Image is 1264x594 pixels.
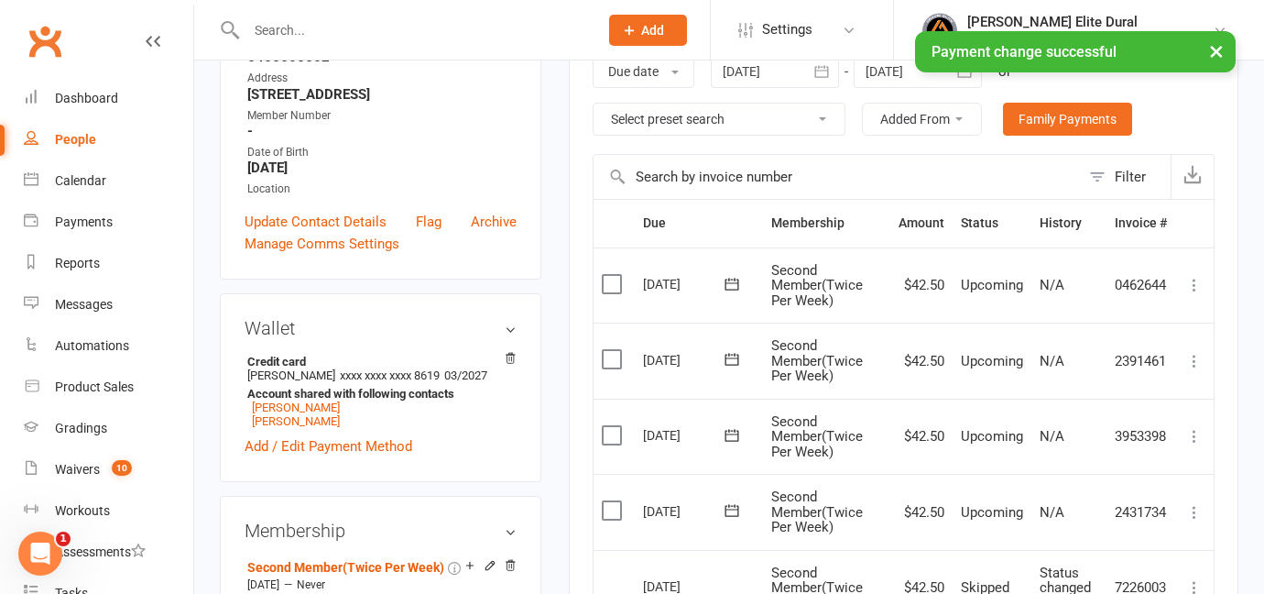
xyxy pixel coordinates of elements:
[1106,247,1175,324] td: 0462644
[245,435,412,457] a: Add / Edit Payment Method
[55,338,129,353] div: Automations
[771,262,863,309] span: Second Member(Twice Per Week)
[609,15,687,46] button: Add
[24,160,193,202] a: Calendar
[241,17,585,43] input: Search...
[771,337,863,384] span: Second Member(Twice Per Week)
[252,414,340,428] a: [PERSON_NAME]
[24,119,193,160] a: People
[55,462,100,477] div: Waivers
[444,368,487,382] span: 03/2027
[915,31,1236,72] div: Payment change successful
[247,387,507,401] strong: Account shared with following contacts
[112,460,132,476] span: 10
[247,578,279,591] span: [DATE]
[1040,353,1064,369] span: N/A
[967,30,1213,47] div: [PERSON_NAME] Elite Jiu [PERSON_NAME]
[961,504,1023,521] span: Upcoming
[1115,166,1146,188] div: Filter
[862,103,982,136] button: Added From
[55,503,110,518] div: Workouts
[1106,399,1175,475] td: 3953398
[416,211,441,233] a: Flag
[22,18,68,64] a: Clubworx
[961,277,1023,293] span: Upcoming
[771,489,863,535] span: Second Member(Twice Per Week)
[56,532,71,546] span: 1
[247,107,517,125] div: Member Number
[247,144,517,161] div: Date of Birth
[771,413,863,460] span: Second Member(Twice Per Week)
[340,368,440,382] span: xxxx xxxx xxxx 8619
[247,355,507,368] strong: Credit card
[247,159,517,176] strong: [DATE]
[24,78,193,119] a: Dashboard
[245,211,387,233] a: Update Contact Details
[55,173,106,188] div: Calendar
[24,532,193,573] a: Assessments
[252,401,340,414] a: [PERSON_NAME]
[1031,200,1106,247] th: History
[1200,31,1233,71] button: ×
[55,91,118,105] div: Dashboard
[24,408,193,449] a: Gradings
[243,577,517,592] div: —
[245,352,517,431] li: [PERSON_NAME]
[1106,200,1175,247] th: Invoice #
[921,12,958,49] img: thumb_image1702864552.png
[247,123,517,139] strong: -
[245,318,517,338] h3: Wallet
[1106,474,1175,550] td: 2431734
[635,200,763,247] th: Due
[1040,277,1064,293] span: N/A
[594,155,1080,199] input: Search by invoice number
[55,297,113,312] div: Messages
[762,9,812,50] span: Settings
[967,14,1213,30] div: [PERSON_NAME] Elite Dural
[471,211,517,233] a: Archive
[641,23,664,38] span: Add
[890,323,953,399] td: $42.50
[643,346,727,374] div: [DATE]
[763,200,890,247] th: Membership
[643,497,727,525] div: [DATE]
[297,578,325,591] span: Never
[55,421,107,435] div: Gradings
[24,202,193,243] a: Payments
[1040,504,1064,521] span: N/A
[24,284,193,325] a: Messages
[1040,428,1064,445] span: N/A
[247,181,517,198] div: Location
[890,247,953,324] td: $42.50
[247,560,444,575] a: Second Member(Twice Per Week)
[24,449,193,490] a: Waivers 10
[1106,323,1175,399] td: 2391461
[55,256,100,270] div: Reports
[643,421,727,449] div: [DATE]
[24,490,193,532] a: Workouts
[55,214,113,229] div: Payments
[24,325,193,367] a: Automations
[55,379,134,394] div: Product Sales
[953,200,1031,247] th: Status
[245,521,517,541] h3: Membership
[890,200,953,247] th: Amount
[247,86,517,103] strong: [STREET_ADDRESS]
[24,367,193,408] a: Product Sales
[24,243,193,284] a: Reports
[245,233,399,255] a: Manage Comms Settings
[1003,103,1132,136] a: Family Payments
[961,428,1023,445] span: Upcoming
[961,353,1023,369] span: Upcoming
[890,399,953,475] td: $42.50
[643,269,727,298] div: [DATE]
[1080,155,1171,199] button: Filter
[55,544,146,559] div: Assessments
[18,532,62,576] iframe: Intercom live chat
[890,474,953,550] td: $42.50
[55,132,96,147] div: People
